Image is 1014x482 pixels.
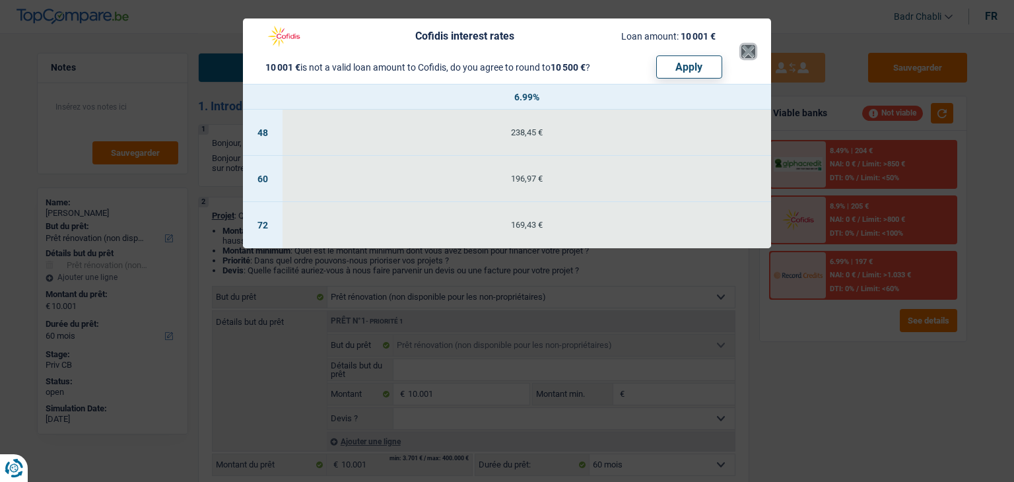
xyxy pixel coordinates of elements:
td: 60 [243,156,283,202]
img: Cofidis [259,24,309,49]
td: 48 [243,110,283,156]
div: 238,45 € [283,128,771,137]
div: 196,97 € [283,174,771,183]
span: 10 500 € [551,62,586,73]
th: 6.99% [283,85,771,110]
span: 10 001 € [681,31,716,42]
button: Apply [656,55,722,79]
span: Loan amount: [621,31,679,42]
td: 72 [243,202,283,248]
div: 169,43 € [283,221,771,229]
span: 10 001 € [265,62,300,73]
div: Cofidis interest rates [415,31,514,42]
button: × [741,45,755,58]
div: is not a valid loan amount to Cofidis, do you agree to round to ? [265,63,590,72]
